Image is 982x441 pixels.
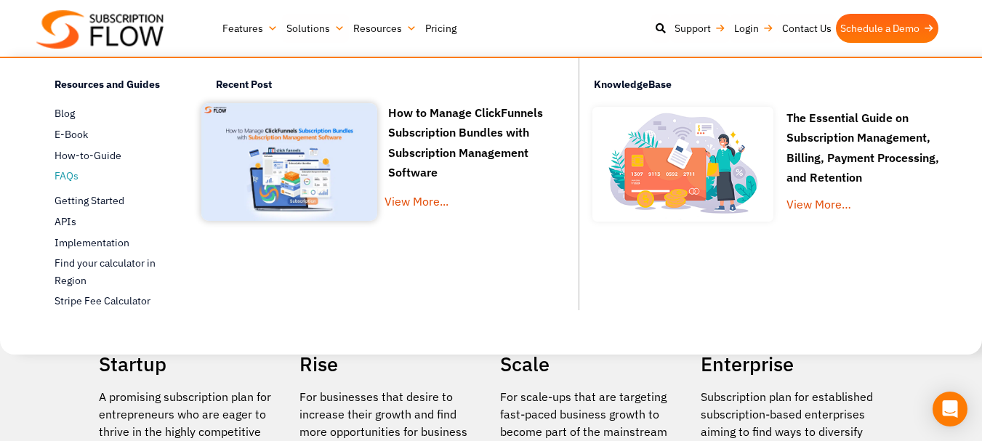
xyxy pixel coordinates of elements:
[201,103,377,221] img: ClickFunnels Subscription Bundles
[933,392,967,426] div: Open Intercom Messenger
[500,347,686,381] h2: Scale
[55,214,76,230] span: APIs
[36,10,164,49] img: Subscriptionflow
[55,126,165,143] a: E-Book
[594,69,967,101] h4: KnowledgeBase
[836,14,938,43] a: Schedule a Demo
[55,168,165,185] a: FAQs
[55,169,79,184] span: FAQs
[701,347,887,381] h2: Enterprise
[778,14,836,43] a: Contact Us
[55,76,165,97] h4: Resources and Guides
[55,213,165,230] a: APIs
[55,105,165,122] a: Blog
[587,101,778,227] img: Online-recurring-Billing-software
[299,347,486,381] h2: Rise
[349,14,421,43] a: Resources
[786,108,946,187] p: The Essential Guide on Subscription Management, Billing, Payment Processing, and Retention
[55,234,165,251] a: Implementation
[55,148,121,163] span: How-to-Guide
[282,14,349,43] a: Solutions
[786,197,851,211] a: View More…
[421,14,461,43] a: Pricing
[55,147,165,164] a: How-to-Guide
[55,235,129,251] span: Implementation
[55,255,165,290] a: Find your calculator in Region
[55,106,75,121] span: Blog
[388,105,543,184] a: How to Manage ClickFunnels Subscription Bundles with Subscription Management Software
[55,193,124,209] span: Getting Started
[55,192,165,209] a: Getting Started
[670,14,730,43] a: Support
[99,347,285,381] h2: Startup
[216,76,568,97] h4: Recent Post
[385,192,554,233] a: View More...
[55,127,88,142] span: E-Book
[730,14,778,43] a: Login
[55,293,165,310] a: Stripe Fee Calculator
[218,14,282,43] a: Features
